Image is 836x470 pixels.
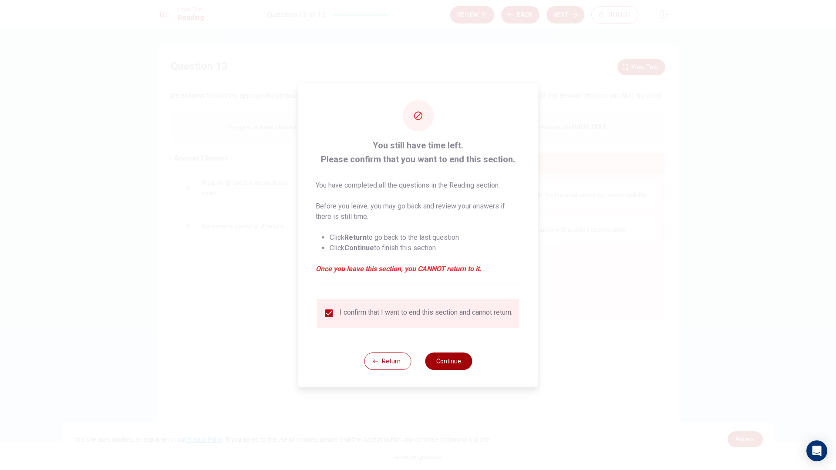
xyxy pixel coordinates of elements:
p: You have completed all the questions in the Reading section. [316,180,521,191]
strong: Continue [344,244,374,252]
strong: Return [344,233,367,242]
span: You still have time left. Please confirm that you want to end this section. [316,138,521,166]
p: Before you leave, you may go back and review your answers if there is still time. [316,201,521,222]
div: Open Intercom Messenger [806,440,827,461]
li: Click to finish this section. [330,243,521,253]
li: Click to go back to the last question [330,232,521,243]
em: Once you leave this section, you CANNOT return to it. [316,264,521,274]
button: Continue [425,352,472,370]
div: I confirm that I want to end this section and cannot return. [340,308,512,319]
button: Return [364,352,411,370]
